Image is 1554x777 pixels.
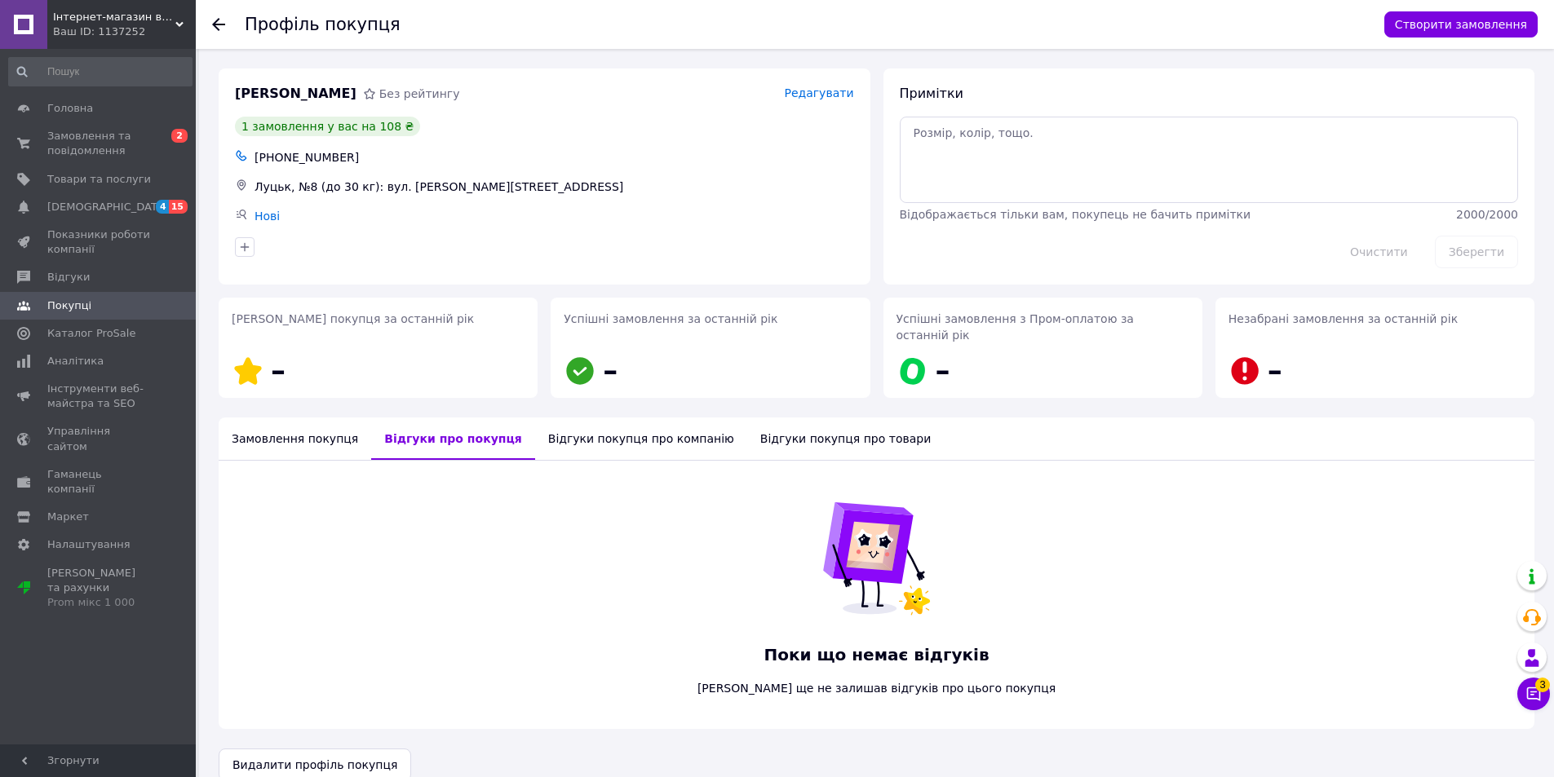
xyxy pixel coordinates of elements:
[900,86,963,101] span: Примітки
[1535,678,1550,692] span: 3
[219,417,371,460] div: Замовлення покупця
[47,129,151,158] span: Замовлення та повідомлення
[47,566,151,611] span: [PERSON_NAME] та рахунки
[936,354,950,387] span: –
[1268,354,1282,387] span: –
[235,85,356,104] span: [PERSON_NAME]
[169,200,188,214] span: 15
[897,312,1134,342] span: Успішні замовлення з Пром-оплатою за останній рік
[1456,208,1518,221] span: 2000 / 2000
[1229,312,1458,325] span: Незабрані замовлення за останній рік
[47,537,131,552] span: Налаштування
[784,86,853,99] span: Редагувати
[251,175,857,198] div: Луцьк, №8 (до 30 кг): вул. [PERSON_NAME][STREET_ADDRESS]
[47,510,89,524] span: Маркет
[564,312,777,325] span: Успішні замовлення за останній рік
[8,57,193,86] input: Пошук
[47,424,151,453] span: Управління сайтом
[171,129,188,143] span: 2
[53,10,175,24] span: Інтернет-магазин вело-товарів "Sobike UA"
[900,208,1251,221] span: Відображається тільки вам, покупець не бачить примітки
[156,200,169,214] span: 4
[1517,678,1550,710] button: Чат з покупцем3
[255,210,280,223] a: Нові
[232,312,474,325] span: [PERSON_NAME] покупця за останній рік
[245,15,401,34] h1: Профіль покупця
[53,24,196,39] div: Ваш ID: 1137252
[251,146,857,169] div: [PHONE_NUMBER]
[47,354,104,369] span: Аналітика
[47,467,151,497] span: Гаманець компанії
[812,493,942,624] img: Поки що немає відгуків
[1384,11,1538,38] button: Створити замовлення
[47,200,168,214] span: [DEMOGRAPHIC_DATA]
[379,87,460,100] span: Без рейтингу
[47,382,151,411] span: Інструменти веб-майстра та SEO
[47,595,151,610] div: Prom мікс 1 000
[371,417,535,460] div: Відгуки про покупця
[271,354,286,387] span: –
[235,117,420,136] div: 1 замовлення у вас на 108 ₴
[47,101,93,116] span: Головна
[47,326,135,341] span: Каталог ProSale
[535,417,747,460] div: Відгуки покупця про компанію
[47,298,91,313] span: Покупці
[603,354,618,387] span: –
[690,643,1064,667] span: Поки що немає відгуків
[212,16,225,33] div: Повернутися назад
[47,172,151,187] span: Товари та послуги
[747,417,944,460] div: Відгуки покупця про товари
[47,227,151,257] span: Показники роботи компанії
[690,680,1064,696] span: [PERSON_NAME] ще не залишав відгуків про цього покупця
[47,270,90,285] span: Відгуки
